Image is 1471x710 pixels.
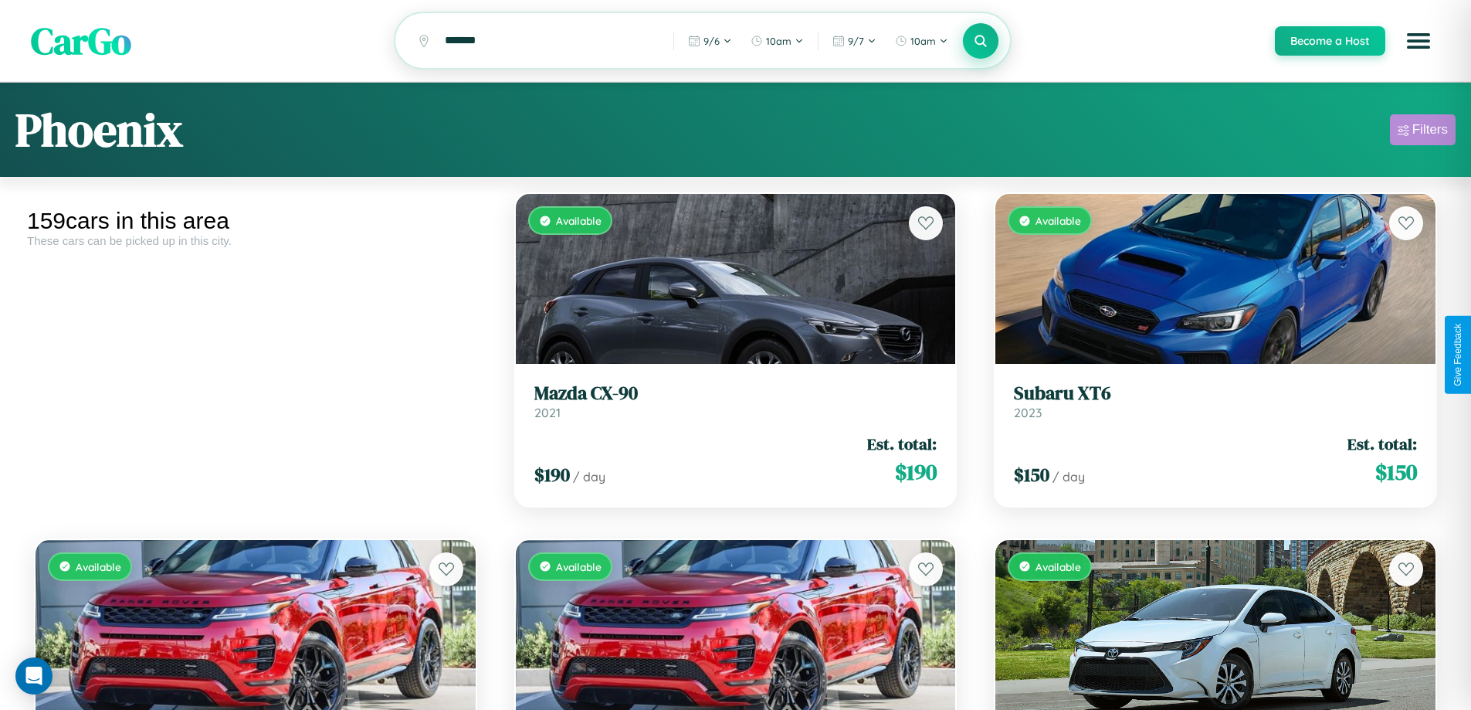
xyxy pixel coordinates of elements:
span: / day [1052,469,1085,484]
div: Filters [1412,122,1448,138]
button: 10am [743,29,812,53]
button: 9/7 [825,29,884,53]
span: Available [1035,560,1081,573]
span: CarGo [31,15,131,66]
span: 10am [766,35,791,47]
span: $ 150 [1375,457,1417,487]
button: 9/6 [680,29,740,53]
span: $ 150 [1014,462,1049,487]
span: Available [556,560,602,573]
button: 10am [887,29,956,53]
span: 2021 [534,405,561,420]
span: 10am [910,35,936,47]
div: Open Intercom Messenger [15,657,53,695]
button: Open menu [1397,19,1440,63]
a: Subaru XT62023 [1014,382,1417,420]
span: 2023 [1014,405,1042,420]
span: / day [573,469,605,484]
span: $ 190 [534,462,570,487]
span: 9 / 7 [848,35,864,47]
h1: Phoenix [15,98,183,161]
h3: Subaru XT6 [1014,382,1417,405]
button: Become a Host [1275,26,1385,56]
h3: Mazda CX-90 [534,382,937,405]
a: Mazda CX-902021 [534,382,937,420]
span: Available [1035,214,1081,227]
span: Est. total: [867,433,937,455]
div: These cars can be picked up in this city. [27,234,484,247]
div: 159 cars in this area [27,208,484,234]
span: 9 / 6 [703,35,720,47]
button: Filters [1390,114,1456,145]
div: Give Feedback [1452,324,1463,386]
span: Available [76,560,121,573]
span: Est. total: [1347,433,1417,455]
span: $ 190 [895,457,937,487]
span: Available [556,214,602,227]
